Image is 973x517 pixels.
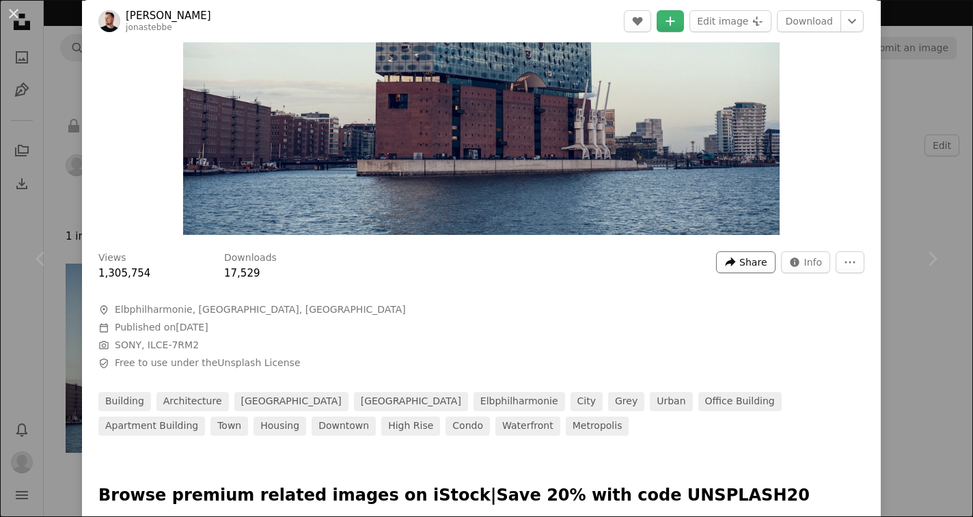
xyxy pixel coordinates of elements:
a: elbphilharmonie [474,392,565,411]
a: grey [608,392,644,411]
img: Go to Jonas Tebbe's profile [98,10,120,32]
button: Like [624,10,651,32]
button: Edit image [689,10,771,32]
a: apartment building [98,417,205,436]
a: housing [253,417,306,436]
a: [PERSON_NAME] [126,9,211,23]
a: office building [698,392,782,411]
span: Free to use under the [115,357,301,370]
span: Elbphilharmonie, [GEOGRAPHIC_DATA], [GEOGRAPHIC_DATA] [115,303,406,317]
button: Choose download size [840,10,864,32]
time: March 25, 2019 at 9:58:29 PM GMT+1 [176,322,208,333]
h3: Views [98,251,126,265]
span: 17,529 [224,267,260,279]
a: Unsplash License [217,357,300,368]
button: Share this image [716,251,775,273]
a: building [98,392,151,411]
a: town [210,417,248,436]
button: More Actions [836,251,864,273]
span: Published on [115,322,208,333]
span: 1,305,754 [98,267,150,279]
a: jonastebbe [126,23,172,32]
h3: Downloads [224,251,277,265]
a: high rise [381,417,440,436]
a: Download [777,10,841,32]
p: Browse premium related images on iStock | Save 20% with code UNSPLASH20 [98,485,864,507]
a: [GEOGRAPHIC_DATA] [354,392,468,411]
a: [GEOGRAPHIC_DATA] [234,392,348,411]
div: Next [891,193,973,324]
span: Share [739,252,767,273]
button: Stats about this image [781,251,831,273]
button: SONY, ILCE-7RM2 [115,339,199,352]
a: metropolis [566,417,629,436]
a: downtown [312,417,376,436]
span: Info [804,252,823,273]
a: urban [650,392,692,411]
button: Add to Collection [657,10,684,32]
a: waterfront [495,417,560,436]
a: city [571,392,603,411]
a: architecture [156,392,229,411]
a: condo [446,417,490,436]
